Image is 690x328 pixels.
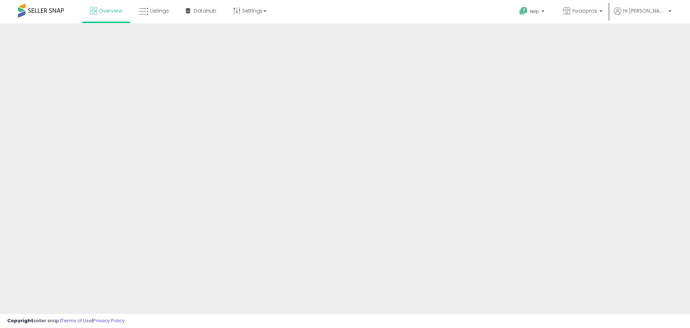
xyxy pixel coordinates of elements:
span: Hi [PERSON_NAME] [623,7,666,14]
a: Terms of Use [61,317,92,324]
span: Listings [150,7,169,14]
span: hvacpros [572,7,597,14]
span: DataHub [194,7,216,14]
a: Hi [PERSON_NAME] [614,7,671,23]
div: seller snap | | [7,318,125,324]
i: Get Help [519,6,528,15]
span: Help [530,8,539,14]
a: Privacy Policy [93,317,125,324]
a: Help [514,1,552,23]
span: Overview [99,7,122,14]
strong: Copyright [7,317,33,324]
